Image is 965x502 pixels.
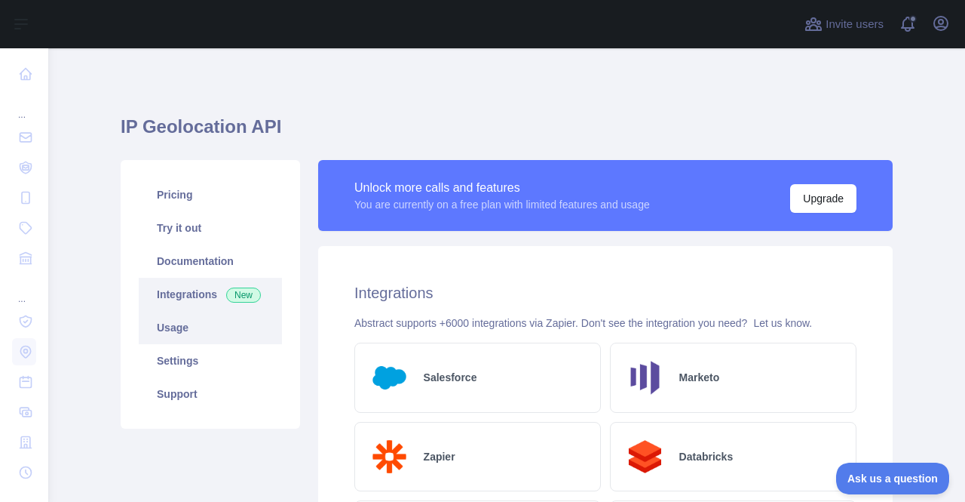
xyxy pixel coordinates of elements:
a: Usage [139,311,282,344]
button: Invite users [801,12,887,36]
h1: IP Geolocation API [121,115,893,151]
a: Documentation [139,245,282,278]
img: Logo [623,435,667,479]
a: Support [139,377,282,411]
span: New [226,288,261,303]
img: Logo [623,356,667,400]
h2: Salesforce [424,370,477,385]
div: ... [12,91,36,121]
img: Logo [367,356,412,400]
h2: Databricks [679,449,734,464]
div: Abstract supports +6000 integrations via Zapier. Don't see the integration you need? [354,316,856,331]
h2: Integrations [354,282,856,303]
a: Integrations New [139,278,282,311]
div: You are currently on a free plan with limited features and usage [354,197,650,212]
a: Try it out [139,211,282,245]
h2: Marketo [679,370,720,385]
button: Upgrade [790,184,856,213]
a: Settings [139,344,282,377]
span: Invite users [826,16,884,33]
h2: Zapier [424,449,455,464]
a: Pricing [139,178,282,211]
div: ... [12,275,36,305]
button: Let us know. [753,316,812,331]
iframe: Toggle Customer Support [836,463,950,494]
div: Unlock more calls and features [354,179,650,197]
img: Logo [367,435,412,479]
